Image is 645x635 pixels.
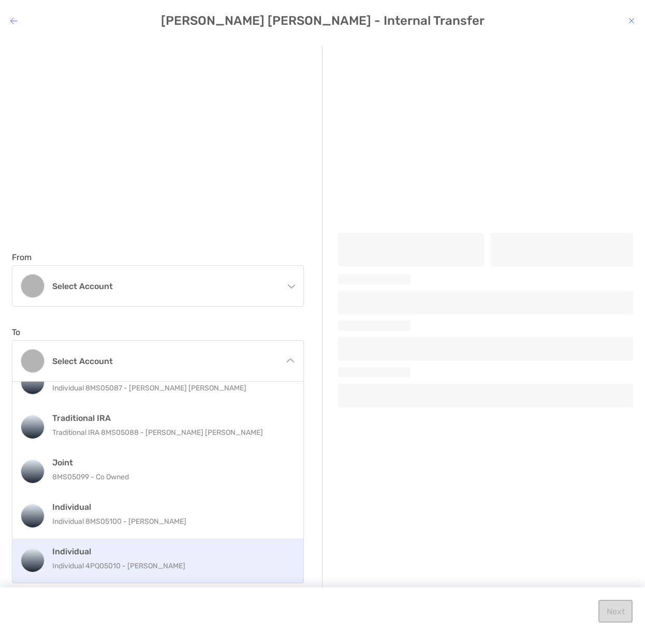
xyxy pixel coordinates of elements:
h4: Select account [52,356,276,366]
h4: Individual [52,547,286,556]
h4: Select account [52,281,276,291]
h4: Individual [52,502,286,512]
p: Individual 8MS05087 - [PERSON_NAME] [PERSON_NAME] [52,382,286,395]
p: Individual 8MS05100 - [PERSON_NAME] [52,515,286,528]
img: Individual [21,371,44,394]
label: From [12,252,32,262]
img: Joint [21,460,44,483]
p: Individual 4PQ05010 - [PERSON_NAME] [52,560,286,572]
p: Traditional IRA 8MS05088 - [PERSON_NAME] [PERSON_NAME] [52,426,286,439]
img: Traditional IRA [21,416,44,439]
img: Individual [21,549,44,572]
img: Individual [21,505,44,527]
p: 8MS05099 - Co Owned [52,471,286,483]
h4: Traditional IRA [52,413,286,423]
label: To [12,327,20,337]
h4: Joint [52,458,286,467]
